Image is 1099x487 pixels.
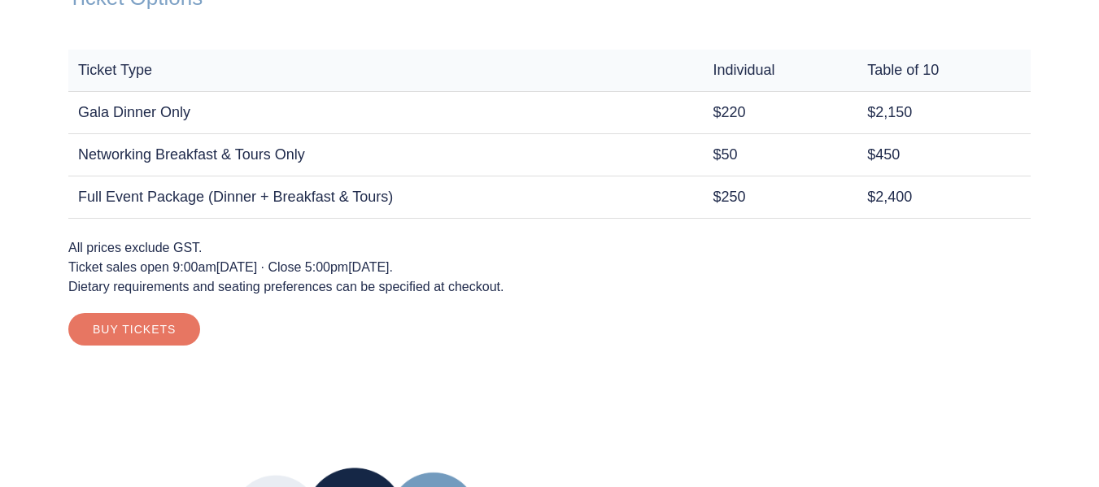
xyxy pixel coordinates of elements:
th: Table of 10 [857,50,1031,92]
td: Gala Dinner Only [68,91,703,133]
td: $450 [857,133,1031,176]
th: Individual [703,50,857,92]
p: All prices exclude GST. Ticket sales open 9:00am[DATE] · Close 5:00pm[DATE]. Dietary requirements... [68,238,1031,297]
td: $220 [703,91,857,133]
td: $2,150 [857,91,1031,133]
td: Full Event Package (Dinner + Breakfast & Tours) [68,176,703,218]
td: Networking Breakfast & Tours Only [68,133,703,176]
a: Buy Tickets [68,313,200,346]
th: Ticket Type [68,50,703,92]
td: $250 [703,176,857,218]
td: $2,400 [857,176,1031,218]
td: $50 [703,133,857,176]
table: Ticket options and pricing [68,50,1031,219]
